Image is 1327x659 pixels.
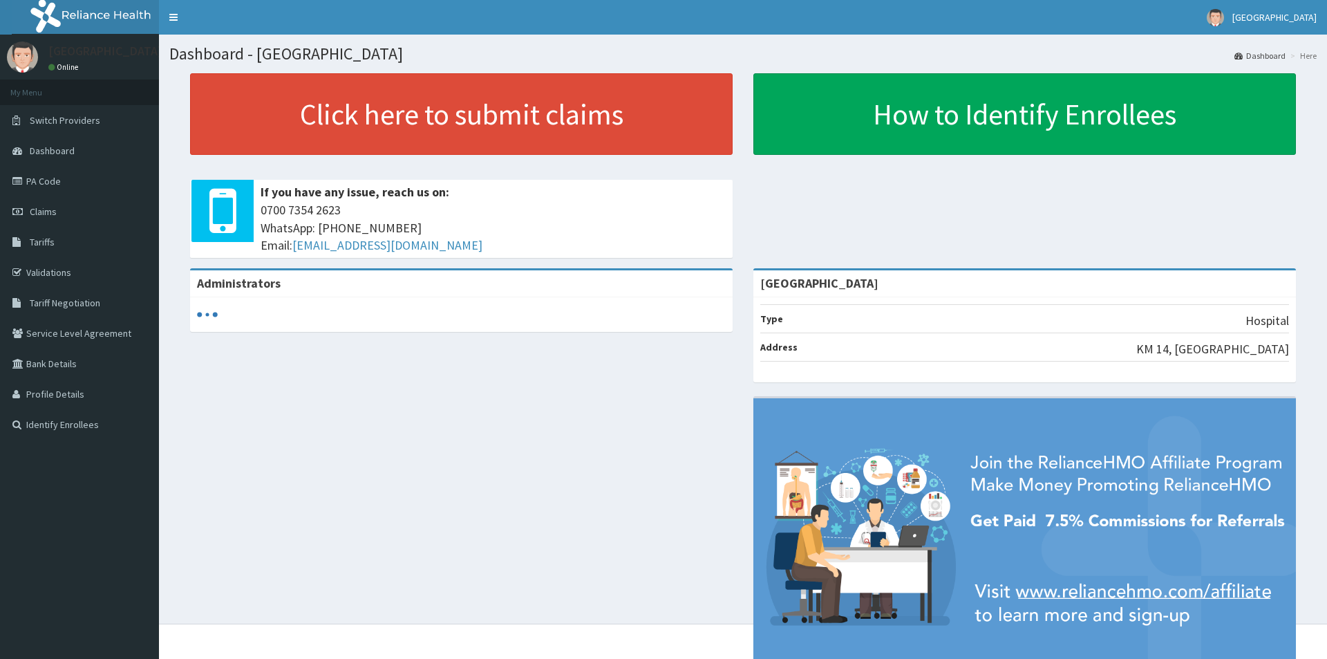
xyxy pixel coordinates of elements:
img: User Image [7,41,38,73]
h1: Dashboard - [GEOGRAPHIC_DATA] [169,45,1317,63]
a: Click here to submit claims [190,73,733,155]
span: Dashboard [30,145,75,157]
span: Switch Providers [30,114,100,127]
svg: audio-loading [197,304,218,325]
p: KM 14, [GEOGRAPHIC_DATA] [1136,340,1289,358]
img: User Image [1207,9,1224,26]
b: Administrators [197,275,281,291]
span: Tariffs [30,236,55,248]
a: Dashboard [1234,50,1286,62]
li: Here [1287,50,1317,62]
a: Online [48,62,82,72]
b: If you have any issue, reach us on: [261,184,449,200]
p: [GEOGRAPHIC_DATA] [48,45,162,57]
span: 0700 7354 2623 WhatsApp: [PHONE_NUMBER] Email: [261,201,726,254]
p: Hospital [1245,312,1289,330]
strong: [GEOGRAPHIC_DATA] [760,275,878,291]
span: [GEOGRAPHIC_DATA] [1232,11,1317,24]
span: Tariff Negotiation [30,297,100,309]
a: [EMAIL_ADDRESS][DOMAIN_NAME] [292,237,482,253]
span: Claims [30,205,57,218]
a: How to Identify Enrollees [753,73,1296,155]
b: Type [760,313,783,325]
b: Address [760,341,798,353]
